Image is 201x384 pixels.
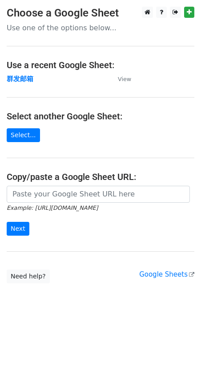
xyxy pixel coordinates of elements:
[7,128,40,142] a: Select...
[7,75,33,83] a: 群发邮箱
[7,172,194,182] h4: Copy/paste a Google Sheet URL:
[157,341,201,384] iframe: Chat Widget
[109,75,131,83] a: View
[7,270,50,283] a: Need help?
[7,60,194,70] h4: Use a recent Google Sheet:
[7,7,194,20] h3: Choose a Google Sheet
[139,270,194,278] a: Google Sheets
[7,186,190,203] input: Paste your Google Sheet URL here
[7,222,29,236] input: Next
[7,111,194,122] h4: Select another Google Sheet:
[118,76,131,82] small: View
[7,204,98,211] small: Example: [URL][DOMAIN_NAME]
[7,23,194,33] p: Use one of the options below...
